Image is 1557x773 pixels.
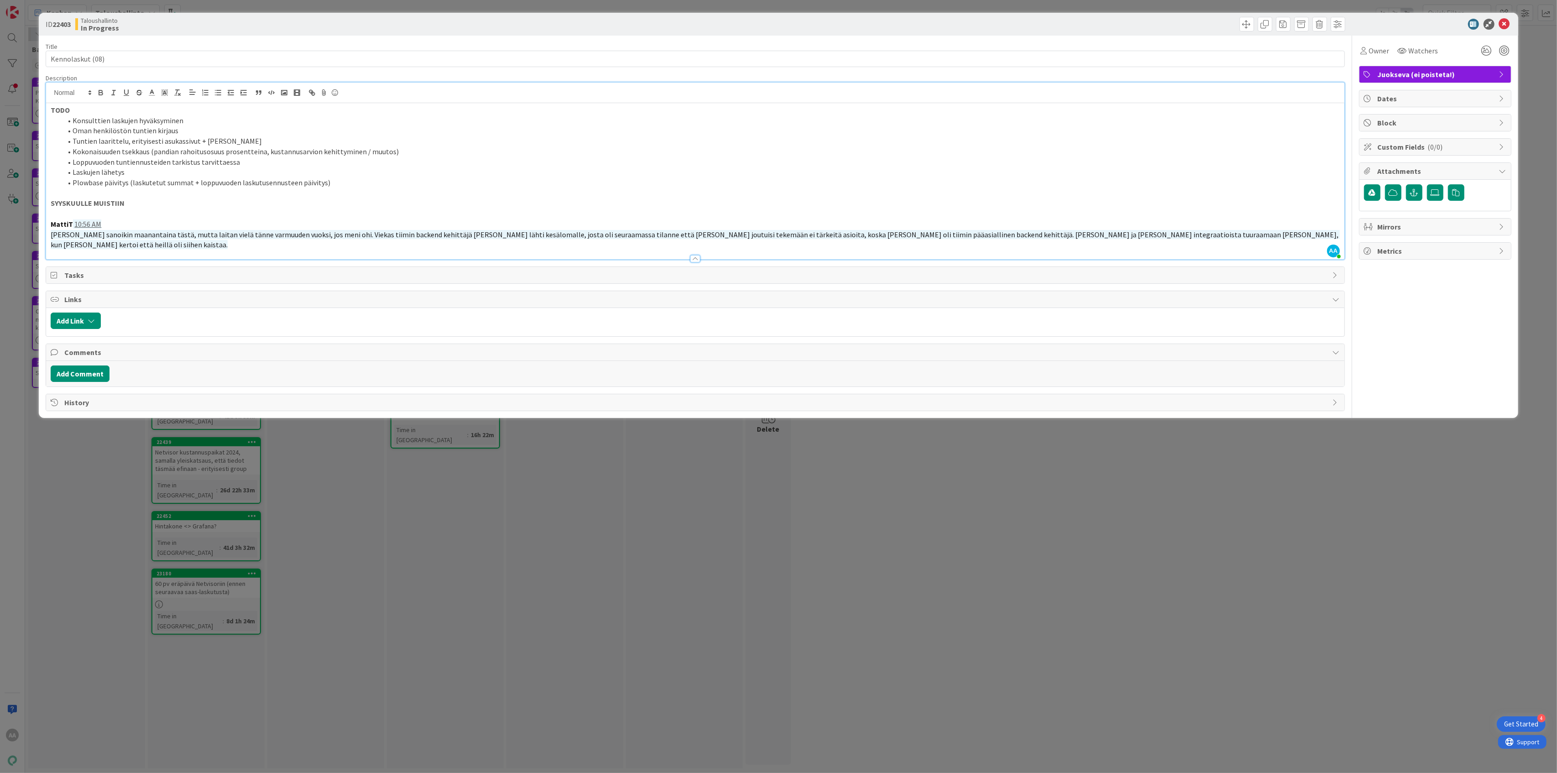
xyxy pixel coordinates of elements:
[62,125,1339,136] li: Oman henkilöstön tuntien kirjaus
[1378,69,1495,80] span: Juokseva (ei poisteta!)
[46,74,77,82] span: Description
[51,230,1340,250] span: [PERSON_NAME] sanoikin maanantaina tästä, mutta laitan vielä tänne varmuuden vuoksi, jos meni ohi...
[81,24,119,31] b: In Progress
[1409,45,1438,56] span: Watchers
[51,219,73,229] strong: MattiT
[1378,166,1495,177] span: Attachments
[62,136,1339,146] li: Tuntien laarittelu, erityisesti asukassivut + [PERSON_NAME]
[62,167,1339,178] li: Laskujen lähetys
[81,17,119,24] span: Taloushallinto
[64,294,1328,305] span: Links
[1537,714,1546,722] div: 4
[62,115,1339,126] li: Konsulttien laskujen hyväksyminen
[62,146,1339,157] li: Kokonaisuuden tsekkaus (pandian rahoitusosuus prosentteina, kustannusarvion kehittyminen / muutos)
[46,51,1344,67] input: type card name here...
[1504,720,1538,729] div: Get Started
[1378,221,1495,232] span: Mirrors
[64,397,1328,408] span: History
[74,219,101,229] a: 10:56 AM
[46,19,71,30] span: ID
[1378,93,1495,104] span: Dates
[51,105,70,115] strong: TODO
[1369,45,1390,56] span: Owner
[51,198,125,208] strong: SYYSKUULLE MUISTIIN
[51,313,101,329] button: Add Link
[52,20,71,29] b: 22403
[62,178,1339,188] li: Plowbase päivitys (laskutetut summat + loppuvuoden laskutusennusteen päivitys)
[64,347,1328,358] span: Comments
[62,157,1339,167] li: Loppuvuoden tuntiennusteiden tarkistus tarvittaessa
[1378,141,1495,152] span: Custom Fields
[1497,716,1546,732] div: Open Get Started checklist, remaining modules: 4
[1378,117,1495,128] span: Block
[51,366,109,382] button: Add Comment
[19,1,42,12] span: Support
[1378,245,1495,256] span: Metrics
[64,270,1328,281] span: Tasks
[46,42,57,51] label: Title
[1428,142,1443,151] span: ( 0/0 )
[1327,245,1340,257] span: AA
